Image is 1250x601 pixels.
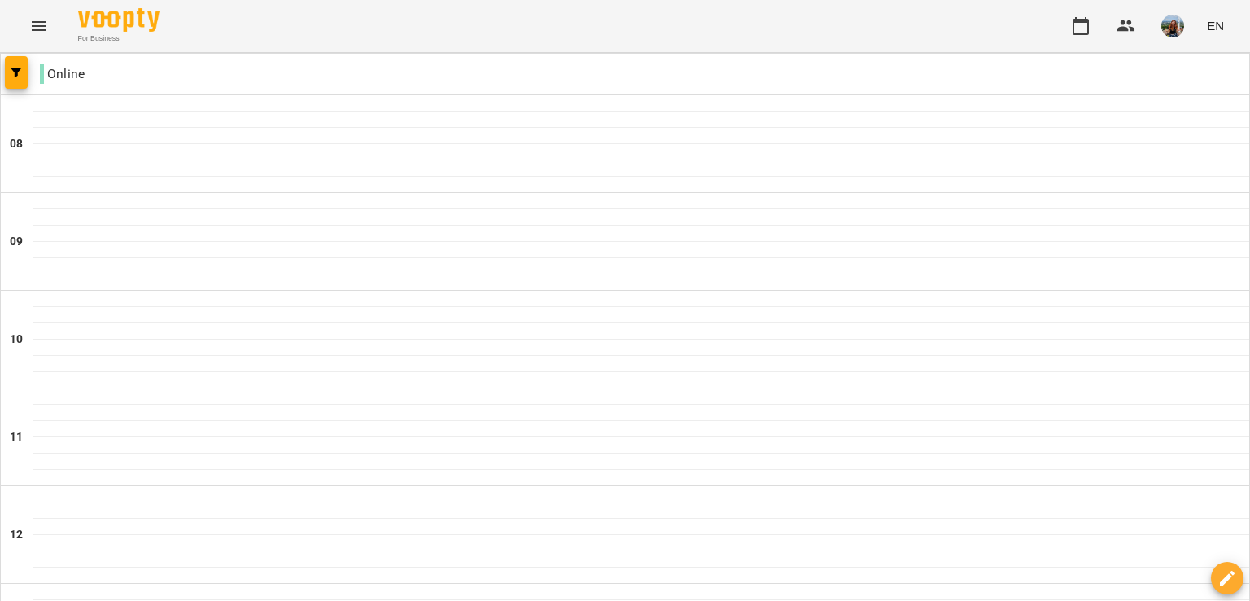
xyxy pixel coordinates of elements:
[78,8,160,32] img: Voopty Logo
[10,331,23,349] h6: 10
[78,33,160,44] span: For Business
[10,428,23,446] h6: 11
[10,526,23,544] h6: 12
[10,233,23,251] h6: 09
[1200,11,1230,41] button: EN
[40,64,85,84] p: Online
[20,7,59,46] button: Menu
[1161,15,1184,37] img: fade860515acdeec7c3b3e8f399b7c1b.jpg
[1207,17,1224,34] span: EN
[10,135,23,153] h6: 08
